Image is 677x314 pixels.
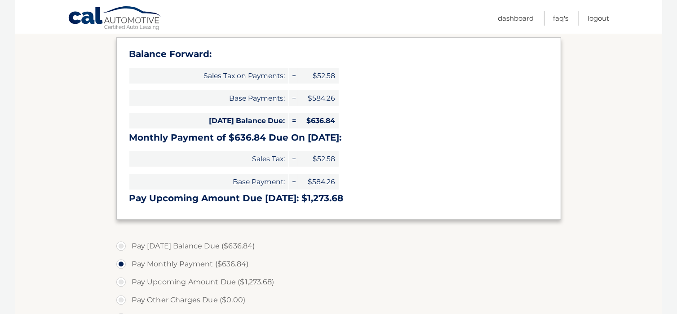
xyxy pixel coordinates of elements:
[68,6,162,32] a: Cal Automotive
[298,151,339,167] span: $52.58
[129,68,288,84] span: Sales Tax on Payments:
[298,113,339,128] span: $636.84
[298,90,339,106] span: $584.26
[289,90,298,106] span: +
[129,193,548,204] h3: Pay Upcoming Amount Due [DATE]: $1,273.68
[553,11,569,26] a: FAQ's
[289,174,298,190] span: +
[129,90,288,106] span: Base Payments:
[298,68,339,84] span: $52.58
[588,11,610,26] a: Logout
[129,49,548,60] h3: Balance Forward:
[116,273,561,291] label: Pay Upcoming Amount Due ($1,273.68)
[116,255,561,273] label: Pay Monthly Payment ($636.84)
[289,113,298,128] span: =
[116,291,561,309] label: Pay Other Charges Due ($0.00)
[129,113,288,128] span: [DATE] Balance Due:
[129,151,288,167] span: Sales Tax:
[116,237,561,255] label: Pay [DATE] Balance Due ($636.84)
[298,174,339,190] span: $584.26
[289,68,298,84] span: +
[289,151,298,167] span: +
[129,132,548,143] h3: Monthly Payment of $636.84 Due On [DATE]:
[129,174,288,190] span: Base Payment:
[498,11,534,26] a: Dashboard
